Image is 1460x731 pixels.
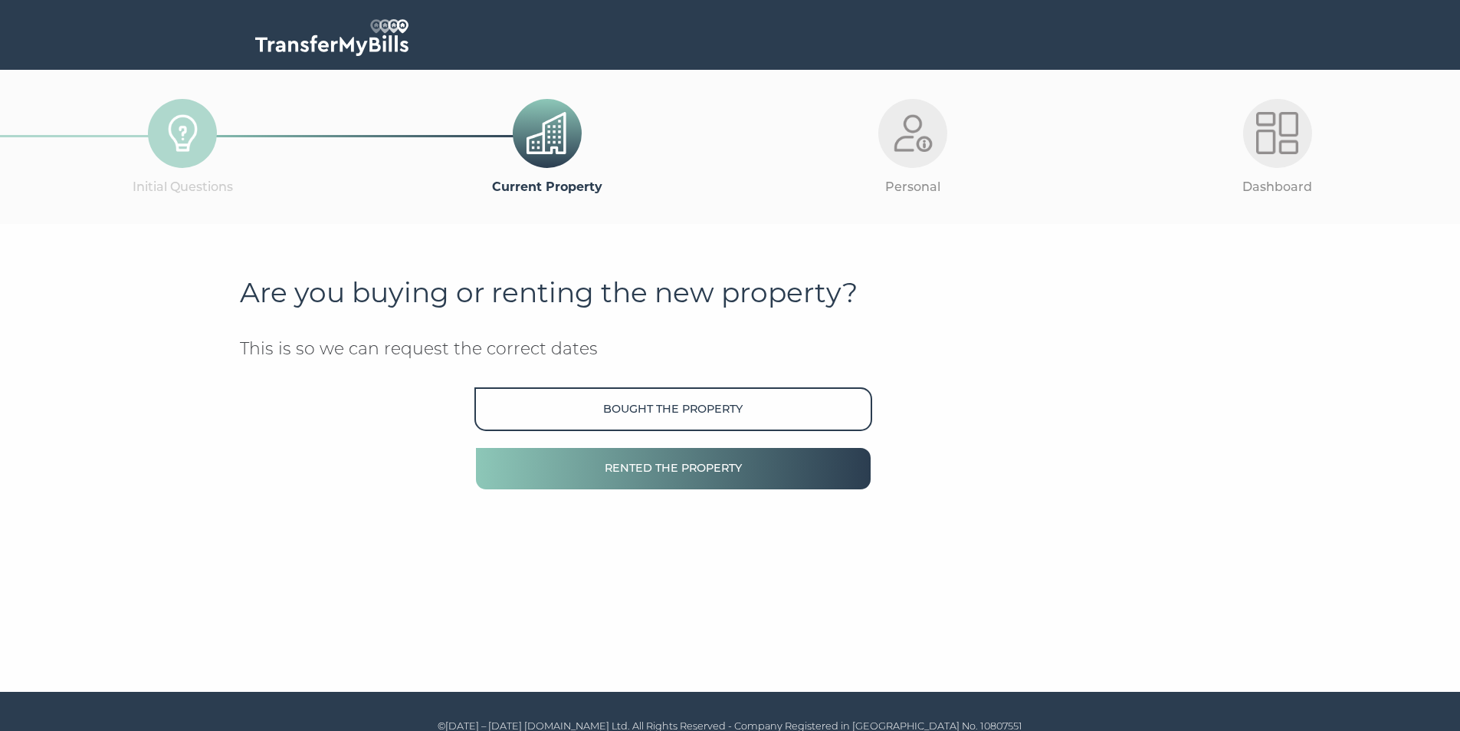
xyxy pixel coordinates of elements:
[240,338,1221,361] p: This is so we can request the correct dates
[365,177,730,197] p: Current Property
[162,112,204,154] img: Initial-Questions-Icon.png
[474,387,871,431] button: Bought the property
[730,177,1095,197] p: Personal
[527,112,569,154] img: Previous-Property.png
[891,112,933,154] img: Personal-Light.png
[474,446,871,490] button: Rented the property
[240,275,858,309] span: Are you buying or renting the new property?
[255,19,408,56] img: TransferMyBills.com - Helping ease the stress of moving
[1256,112,1298,154] img: Dashboard-Light.png
[1095,177,1460,197] p: Dashboard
